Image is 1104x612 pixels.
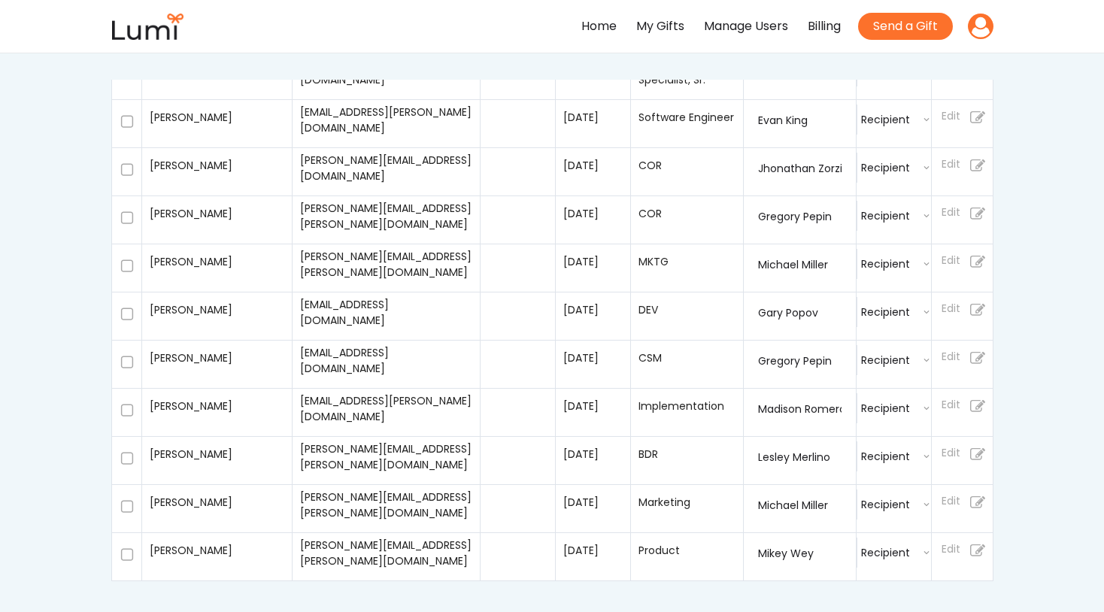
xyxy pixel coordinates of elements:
div: [PERSON_NAME][EMAIL_ADDRESS][PERSON_NAME][DOMAIN_NAME] [300,249,472,280]
input: Madison Romero [758,401,849,417]
div: [PERSON_NAME][EMAIL_ADDRESS][PERSON_NAME][DOMAIN_NAME] [300,201,472,232]
div: Edit [942,251,960,270]
div: Edit [942,395,960,414]
div: [DATE] [563,350,623,366]
div: [DATE] [563,110,623,126]
div: DEV [638,302,735,318]
div: [DATE] [563,206,623,222]
div: [PERSON_NAME] [150,110,284,126]
div: My Gifts [636,16,684,38]
div: [PERSON_NAME] [150,206,284,222]
div: Manage Users [704,16,788,38]
div: [PERSON_NAME] [150,543,284,559]
div: Marketing [638,495,735,511]
div: [PERSON_NAME][EMAIL_ADDRESS][PERSON_NAME][DOMAIN_NAME] [300,441,472,473]
div: [DATE] [563,398,623,414]
div: Edit [942,347,960,366]
input: Lesley Merlino [758,450,849,465]
div: COR [638,158,735,174]
div: [PERSON_NAME] [150,302,284,318]
input: Jhonathan Zorzi de Oliveira [758,161,849,177]
input: Gregory Pepin [758,353,849,369]
div: COR [638,206,735,222]
div: [PERSON_NAME][EMAIL_ADDRESS][DOMAIN_NAME] [300,153,472,184]
div: BDR [638,447,735,462]
img: lumi-small.png [111,14,186,40]
div: [PERSON_NAME] [150,254,284,270]
button: Send a Gift [858,13,953,40]
div: [EMAIL_ADDRESS][PERSON_NAME][DOMAIN_NAME] [300,105,472,136]
div: [DATE] [563,302,623,318]
input: Gregory Pepin [758,209,849,225]
div: [PERSON_NAME][EMAIL_ADDRESS][PERSON_NAME][DOMAIN_NAME] [300,489,472,521]
div: CSM [638,350,735,366]
div: [PERSON_NAME] [150,158,284,174]
div: [DATE] [563,495,623,511]
input: Mikey Wey [758,546,849,562]
div: Edit [942,492,960,511]
div: MKTG [638,254,735,270]
input: Evan King [758,113,849,129]
div: Implementation [638,398,735,414]
div: [EMAIL_ADDRESS][PERSON_NAME][DOMAIN_NAME] [300,393,472,425]
div: [DATE] [563,543,623,559]
input: Michael Miller [758,498,849,514]
input: Gary Popov [758,305,849,321]
div: Edit [942,299,960,318]
div: Edit [942,203,960,222]
div: [EMAIL_ADDRESS][DOMAIN_NAME] [300,345,472,377]
div: [DATE] [563,254,623,270]
div: Edit [942,107,960,126]
div: [DATE] [563,158,623,174]
div: [PERSON_NAME] [150,350,284,366]
input: Michael Miller [758,257,849,273]
div: Edit [942,155,960,174]
div: [PERSON_NAME][EMAIL_ADDRESS][PERSON_NAME][DOMAIN_NAME] [300,538,472,569]
div: [PERSON_NAME] [150,398,284,414]
div: [PERSON_NAME] [150,447,284,462]
div: Edit [942,540,960,559]
div: Edit [942,444,960,462]
div: Product [638,543,735,559]
div: [PERSON_NAME] [150,495,284,511]
div: Billing [808,16,841,38]
div: [EMAIL_ADDRESS][DOMAIN_NAME] [300,297,472,329]
div: [DATE] [563,447,623,462]
div: Software Engineer [638,110,735,126]
div: Home [581,16,617,38]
